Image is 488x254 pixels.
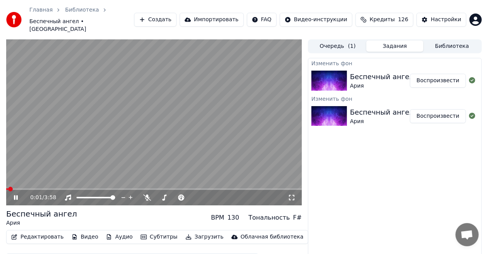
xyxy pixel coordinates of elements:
[211,213,224,222] div: BPM
[241,233,304,241] div: Облачная библиотека
[30,194,42,202] span: 0:01
[423,41,481,52] button: Библиотека
[309,41,366,52] button: Очередь
[355,13,413,27] button: Кредиты126
[6,12,22,27] img: youka
[348,42,356,50] span: ( 1 )
[308,94,481,103] div: Изменить фон
[417,13,466,27] button: Настройки
[398,16,408,24] span: 126
[6,219,77,227] div: Ария
[44,194,56,202] span: 3:58
[134,13,177,27] button: Создать
[30,194,49,202] div: /
[29,6,53,14] a: Главная
[29,18,134,33] span: Беспечный ангел • [GEOGRAPHIC_DATA]
[370,16,395,24] span: Кредиты
[308,58,481,68] div: Изменить фон
[366,41,423,52] button: Задания
[138,232,181,242] button: Субтитры
[350,118,414,125] div: Ария
[293,213,302,222] div: F#
[410,109,466,123] button: Воспроизвести
[350,82,414,90] div: Ария
[228,213,240,222] div: 130
[350,71,414,82] div: Беспечный ангел
[410,74,466,88] button: Воспроизвести
[180,13,244,27] button: Импортировать
[350,107,414,118] div: Беспечный ангел
[68,232,102,242] button: Видео
[431,16,461,24] div: Настройки
[8,232,67,242] button: Редактировать
[248,213,290,222] div: Тональность
[182,232,227,242] button: Загрузить
[6,208,77,219] div: Беспечный ангел
[103,232,136,242] button: Аудио
[65,6,99,14] a: Библиотека
[247,13,277,27] button: FAQ
[280,13,352,27] button: Видео-инструкции
[29,6,134,33] nav: breadcrumb
[456,223,479,246] div: Открытый чат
